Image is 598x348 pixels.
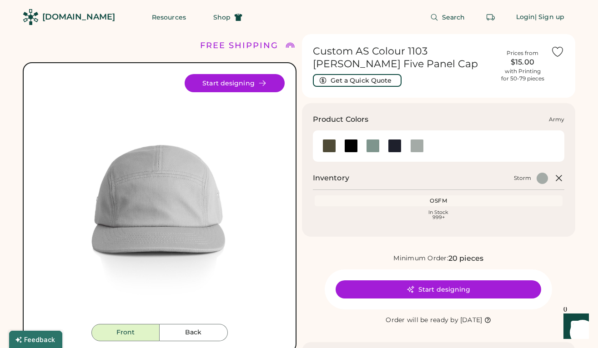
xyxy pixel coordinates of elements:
[419,8,476,26] button: Search
[500,57,545,68] div: $15.00
[317,210,561,220] div: In Stock 999+
[442,14,465,20] span: Search
[213,14,231,20] span: Shop
[535,13,564,22] div: | Sign up
[549,116,564,123] div: Army
[23,9,39,25] img: Rendered Logo - Screens
[313,114,369,125] h3: Product Colors
[516,13,535,22] div: Login
[35,74,285,324] div: 1103 Style Image
[185,74,285,92] button: Start designing
[448,253,483,264] div: 20 pieces
[91,324,160,341] button: Front
[507,50,538,57] div: Prices from
[393,254,448,263] div: Minimum Order:
[202,8,253,26] button: Shop
[501,68,544,82] div: with Printing for 50-79 pieces
[317,197,561,204] div: OSFM
[386,316,458,325] div: Order will be ready by
[313,74,402,87] button: Get a Quick Quote
[313,45,495,70] h1: Custom AS Colour 1103 [PERSON_NAME] Five Panel Cap
[460,316,482,325] div: [DATE]
[200,40,278,52] div: FREE SHIPPING
[313,173,349,184] h2: Inventory
[160,324,228,341] button: Back
[555,307,594,346] iframe: Front Chat
[141,8,197,26] button: Resources
[35,74,285,324] img: 1103 - Storm Front Image
[336,280,541,298] button: Start designing
[482,8,500,26] button: Retrieve an order
[42,11,115,23] div: [DOMAIN_NAME]
[514,174,531,182] div: Storm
